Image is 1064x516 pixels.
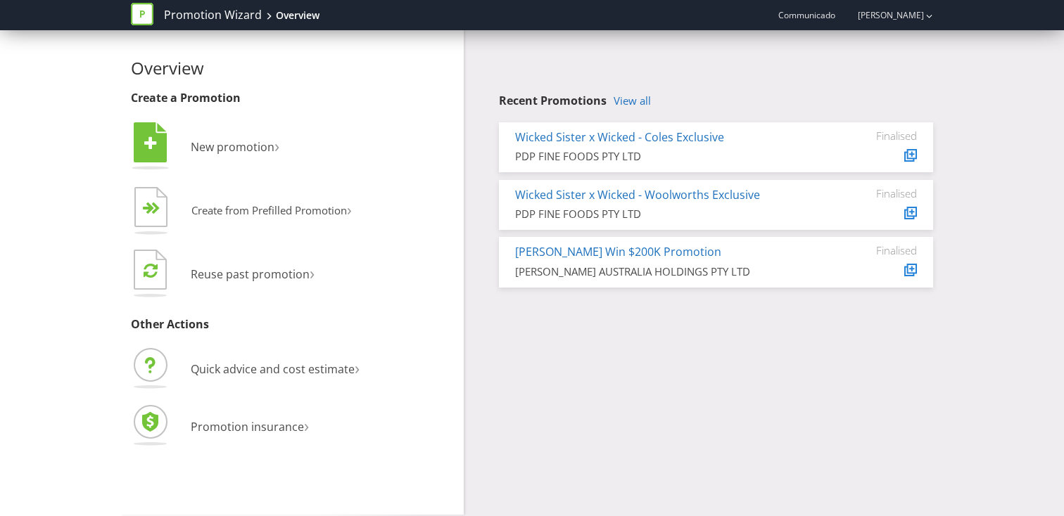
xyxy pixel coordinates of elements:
span: › [355,356,360,379]
span: Promotion insurance [191,419,304,434]
span: › [347,198,352,220]
span: Communicado [778,9,835,21]
span: › [274,134,279,157]
span: Reuse past promotion [191,266,310,282]
h2: Overview [131,59,453,77]
a: [PERSON_NAME] [844,9,924,21]
tspan:  [144,262,158,278]
div: PDP FINE FOODS PTY LTD [515,149,811,164]
div: Finalised [832,129,917,142]
h3: Create a Promotion [131,92,453,105]
span: › [304,413,309,437]
div: Finalised [832,244,917,257]
span: New promotion [191,139,274,155]
div: [PERSON_NAME] AUSTRALIA HOLDINGS PTY LTD [515,264,811,279]
h3: Other Actions [131,318,453,331]
span: › [310,261,315,284]
div: Overview [276,8,319,22]
a: Quick advice and cost estimate› [131,361,360,377]
div: Finalised [832,187,917,200]
tspan:  [151,202,160,215]
a: Promotion Wizard [164,7,262,23]
span: Quick advice and cost estimate [191,361,355,377]
a: Promotion insurance› [131,419,309,434]
a: Wicked Sister x Wicked - Woolworths Exclusive [515,187,760,202]
a: View all [614,95,651,107]
div: PDP FINE FOODS PTY LTD [515,207,811,221]
tspan:  [144,136,157,151]
a: [PERSON_NAME] Win $200K Promotion [515,244,721,259]
span: Recent Promotions [499,93,607,108]
span: Create from Prefilled Promotion [191,203,347,217]
a: Wicked Sister x Wicked - Coles Exclusive [515,129,724,145]
button: Create from Prefilled Promotion› [131,183,353,240]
